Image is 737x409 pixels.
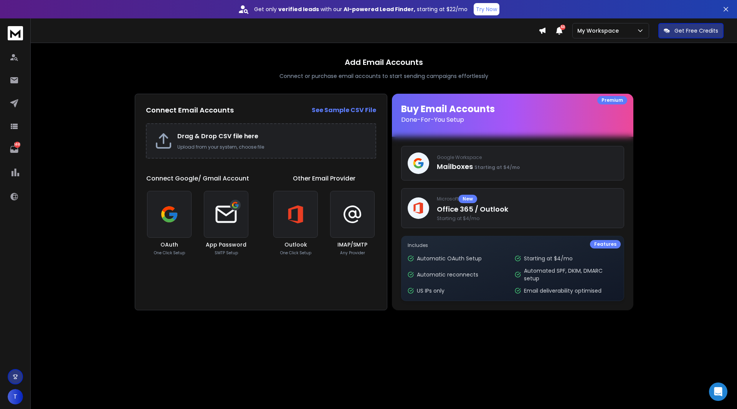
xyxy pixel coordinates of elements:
h3: OAuth [160,241,178,248]
span: 50 [560,25,565,30]
p: One Click Setup [154,250,185,256]
p: Includes [408,242,618,248]
h3: IMAP/SMTP [337,241,367,248]
h2: Drag & Drop CSV file here [177,132,368,141]
div: Open Intercom Messenger [709,383,727,401]
p: One Click Setup [280,250,311,256]
button: Try Now [474,3,499,15]
div: Premium [597,96,627,104]
p: Email deliverability optimised [524,287,601,295]
h1: Other Email Provider [293,174,355,183]
strong: AI-powered Lead Finder, [344,5,415,13]
img: logo [8,26,23,40]
p: Get only with our starting at $22/mo [254,5,468,13]
button: T [8,389,23,404]
p: My Workspace [577,27,622,35]
strong: verified leads [278,5,319,13]
p: Get Free Credits [674,27,718,35]
span: Starting at $4/mo [474,164,520,171]
p: 1461 [14,142,20,148]
strong: See Sample CSV File [312,106,376,114]
p: Automatic reconnects [417,271,478,278]
span: Starting at $4/mo [437,215,618,222]
p: Microsoft [437,195,618,203]
a: See Sample CSV File [312,106,376,115]
p: US IPs only [417,287,445,295]
h1: Add Email Accounts [345,57,423,68]
p: Automated SPF, DKIM, DMARC setup [524,267,617,282]
h3: Outlook [284,241,307,248]
div: New [458,195,477,203]
p: Connect or purchase email accounts to start sending campaigns effortlessly [279,72,488,80]
p: Any Provider [340,250,365,256]
button: Get Free Credits [658,23,724,38]
p: Done-For-You Setup [401,115,624,124]
h2: Connect Email Accounts [146,105,234,116]
p: SMTP Setup [215,250,238,256]
p: Try Now [476,5,497,13]
p: Upload from your system, choose file [177,144,368,150]
div: Features [590,240,621,248]
h3: App Password [206,241,246,248]
p: Automatic OAuth Setup [417,255,482,262]
a: 1461 [7,142,22,157]
h1: Buy Email Accounts [401,103,624,124]
p: Mailboxes [437,161,618,172]
p: Google Workspace [437,154,618,161]
p: Starting at $4/mo [524,255,573,262]
p: Office 365 / Outlook [437,204,618,215]
h1: Connect Google/ Gmail Account [146,174,249,183]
